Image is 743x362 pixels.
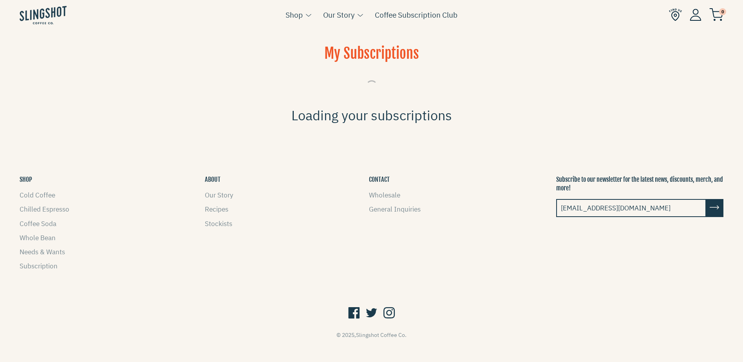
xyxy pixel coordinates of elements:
[286,9,303,21] a: Shop
[20,219,56,228] a: Coffee Soda
[356,331,407,338] a: Slingshot Coffee Co.
[669,8,682,21] img: Find Us
[369,191,400,199] a: Wholesale
[709,8,723,21] img: cart
[369,205,421,214] a: General Inquiries
[719,8,726,15] span: 0
[291,105,452,126] span: Loading your subscriptions
[369,175,390,184] button: CONTACT
[556,175,723,193] p: Subscribe to our newsletter for the latest news, discounts, merch, and more!
[709,10,723,20] a: 0
[556,199,706,217] input: email@example.com
[690,9,701,21] img: Account
[20,233,56,242] a: Whole Bean
[20,248,65,256] a: Needs & Wants
[375,9,457,21] a: Coffee Subscription Club
[205,205,228,214] a: Recipes
[205,219,232,228] a: Stockists
[20,262,58,270] a: Subscription
[205,191,233,199] a: Our Story
[20,191,55,199] a: Cold Coffee
[336,331,407,338] span: © 2025,
[176,44,568,73] h1: My Subscriptions
[205,175,221,184] button: ABOUT
[20,175,32,184] button: SHOP
[323,9,354,21] a: Our Story
[20,205,69,214] a: Chilled Espresso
